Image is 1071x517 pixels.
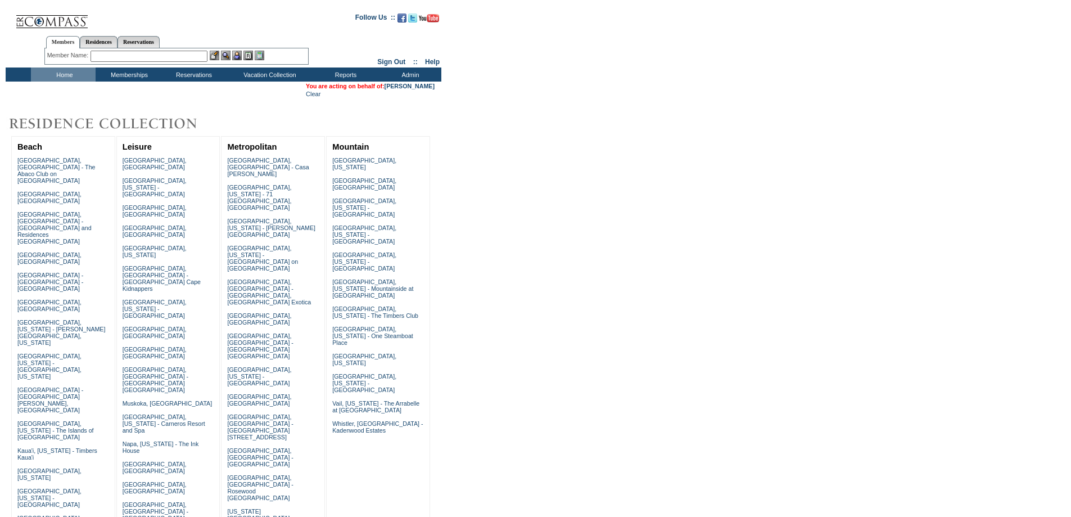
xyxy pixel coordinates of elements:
[419,14,439,23] img: Subscribe to our YouTube Channel
[123,265,201,292] a: [GEOGRAPHIC_DATA], [GEOGRAPHIC_DATA] - [GEOGRAPHIC_DATA] Cape Kidnappers
[397,17,406,24] a: Become our fan on Facebook
[227,447,293,467] a: [GEOGRAPHIC_DATA], [GEOGRAPHIC_DATA] - [GEOGRAPHIC_DATA]
[123,177,187,197] a: [GEOGRAPHIC_DATA], [US_STATE] - [GEOGRAPHIC_DATA]
[123,413,205,434] a: [GEOGRAPHIC_DATA], [US_STATE] - Carneros Resort and Spa
[332,326,413,346] a: [GEOGRAPHIC_DATA], [US_STATE] - One Steamboat Place
[96,68,160,82] td: Memberships
[227,366,291,386] a: [GEOGRAPHIC_DATA], [US_STATE] - [GEOGRAPHIC_DATA]
[332,177,396,191] a: [GEOGRAPHIC_DATA], [GEOGRAPHIC_DATA]
[425,58,440,66] a: Help
[17,386,83,413] a: [GEOGRAPHIC_DATA] - [GEOGRAPHIC_DATA][PERSON_NAME], [GEOGRAPHIC_DATA]
[332,142,369,151] a: Mountain
[17,420,94,440] a: [GEOGRAPHIC_DATA], [US_STATE] - The Islands of [GEOGRAPHIC_DATA]
[227,142,277,151] a: Metropolitan
[255,51,264,60] img: b_calculator.gif
[408,17,417,24] a: Follow us on Twitter
[160,68,225,82] td: Reservations
[31,68,96,82] td: Home
[227,157,309,177] a: [GEOGRAPHIC_DATA], [GEOGRAPHIC_DATA] - Casa [PERSON_NAME]
[306,91,320,97] a: Clear
[227,393,291,407] a: [GEOGRAPHIC_DATA], [GEOGRAPHIC_DATA]
[413,58,418,66] span: ::
[17,319,106,346] a: [GEOGRAPHIC_DATA], [US_STATE] - [PERSON_NAME][GEOGRAPHIC_DATA], [US_STATE]
[46,36,80,48] a: Members
[123,346,187,359] a: [GEOGRAPHIC_DATA], [GEOGRAPHIC_DATA]
[332,400,419,413] a: Vail, [US_STATE] - The Arrabelle at [GEOGRAPHIC_DATA]
[15,6,88,29] img: Compass Home
[17,157,96,184] a: [GEOGRAPHIC_DATA], [GEOGRAPHIC_DATA] - The Abaco Club on [GEOGRAPHIC_DATA]
[17,251,82,265] a: [GEOGRAPHIC_DATA], [GEOGRAPHIC_DATA]
[332,157,396,170] a: [GEOGRAPHIC_DATA], [US_STATE]
[210,51,219,60] img: b_edit.gif
[332,278,413,299] a: [GEOGRAPHIC_DATA], [US_STATE] - Mountainside at [GEOGRAPHIC_DATA]
[227,474,293,501] a: [GEOGRAPHIC_DATA], [GEOGRAPHIC_DATA] - Rosewood [GEOGRAPHIC_DATA]
[377,68,441,82] td: Admin
[312,68,377,82] td: Reports
[123,224,187,238] a: [GEOGRAPHIC_DATA], [GEOGRAPHIC_DATA]
[17,353,82,380] a: [GEOGRAPHIC_DATA], [US_STATE] - [GEOGRAPHIC_DATA], [US_STATE]
[123,481,187,494] a: [GEOGRAPHIC_DATA], [GEOGRAPHIC_DATA]
[306,83,435,89] span: You are acting on behalf of:
[408,14,417,23] img: Follow us on Twitter
[17,272,83,292] a: [GEOGRAPHIC_DATA] - [GEOGRAPHIC_DATA] - [GEOGRAPHIC_DATA]
[332,353,396,366] a: [GEOGRAPHIC_DATA], [US_STATE]
[123,440,199,454] a: Napa, [US_STATE] - The Ink House
[243,51,253,60] img: Reservations
[17,191,82,204] a: [GEOGRAPHIC_DATA], [GEOGRAPHIC_DATA]
[17,447,97,461] a: Kaua'i, [US_STATE] - Timbers Kaua'i
[123,400,212,407] a: Muskoka, [GEOGRAPHIC_DATA]
[232,51,242,60] img: Impersonate
[123,142,152,151] a: Leisure
[80,36,118,48] a: Residences
[227,332,293,359] a: [GEOGRAPHIC_DATA], [GEOGRAPHIC_DATA] - [GEOGRAPHIC_DATA] [GEOGRAPHIC_DATA]
[227,413,293,440] a: [GEOGRAPHIC_DATA], [GEOGRAPHIC_DATA] - [GEOGRAPHIC_DATA][STREET_ADDRESS]
[123,299,187,319] a: [GEOGRAPHIC_DATA], [US_STATE] - [GEOGRAPHIC_DATA]
[227,245,298,272] a: [GEOGRAPHIC_DATA], [US_STATE] - [GEOGRAPHIC_DATA] on [GEOGRAPHIC_DATA]
[332,224,396,245] a: [GEOGRAPHIC_DATA], [US_STATE] - [GEOGRAPHIC_DATA]
[17,467,82,481] a: [GEOGRAPHIC_DATA], [US_STATE]
[332,420,423,434] a: Whistler, [GEOGRAPHIC_DATA] - Kadenwood Estates
[227,218,315,238] a: [GEOGRAPHIC_DATA], [US_STATE] - [PERSON_NAME][GEOGRAPHIC_DATA]
[221,51,231,60] img: View
[332,197,396,218] a: [GEOGRAPHIC_DATA], [US_STATE] - [GEOGRAPHIC_DATA]
[123,461,187,474] a: [GEOGRAPHIC_DATA], [GEOGRAPHIC_DATA]
[6,113,225,135] img: Destinations by Exclusive Resorts
[227,278,311,305] a: [GEOGRAPHIC_DATA], [GEOGRAPHIC_DATA] - [GEOGRAPHIC_DATA], [GEOGRAPHIC_DATA] Exotica
[118,36,160,48] a: Reservations
[227,312,291,326] a: [GEOGRAPHIC_DATA], [GEOGRAPHIC_DATA]
[355,12,395,26] td: Follow Us ::
[123,204,187,218] a: [GEOGRAPHIC_DATA], [GEOGRAPHIC_DATA]
[123,326,187,339] a: [GEOGRAPHIC_DATA], [GEOGRAPHIC_DATA]
[17,142,42,151] a: Beach
[17,488,82,508] a: [GEOGRAPHIC_DATA], [US_STATE] - [GEOGRAPHIC_DATA]
[17,299,82,312] a: [GEOGRAPHIC_DATA], [GEOGRAPHIC_DATA]
[332,251,396,272] a: [GEOGRAPHIC_DATA], [US_STATE] - [GEOGRAPHIC_DATA]
[227,184,291,211] a: [GEOGRAPHIC_DATA], [US_STATE] - 71 [GEOGRAPHIC_DATA], [GEOGRAPHIC_DATA]
[47,51,91,60] div: Member Name:
[332,305,418,319] a: [GEOGRAPHIC_DATA], [US_STATE] - The Timbers Club
[397,14,406,23] img: Become our fan on Facebook
[17,211,92,245] a: [GEOGRAPHIC_DATA], [GEOGRAPHIC_DATA] - [GEOGRAPHIC_DATA] and Residences [GEOGRAPHIC_DATA]
[332,373,396,393] a: [GEOGRAPHIC_DATA], [US_STATE] - [GEOGRAPHIC_DATA]
[123,157,187,170] a: [GEOGRAPHIC_DATA], [GEOGRAPHIC_DATA]
[123,366,188,393] a: [GEOGRAPHIC_DATA], [GEOGRAPHIC_DATA] - [GEOGRAPHIC_DATA] [GEOGRAPHIC_DATA]
[123,245,187,258] a: [GEOGRAPHIC_DATA], [US_STATE]
[419,17,439,24] a: Subscribe to our YouTube Channel
[385,83,435,89] a: [PERSON_NAME]
[377,58,405,66] a: Sign Out
[225,68,312,82] td: Vacation Collection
